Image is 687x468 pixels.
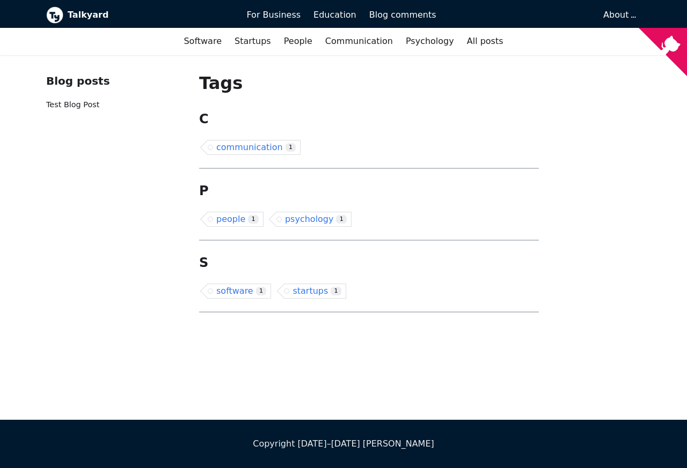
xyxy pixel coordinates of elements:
[331,287,341,296] span: 1
[46,437,641,451] div: Copyright [DATE]–[DATE] [PERSON_NAME]
[177,32,228,50] a: Software
[46,6,63,24] img: Talkyard logo
[199,183,539,199] h2: P
[461,32,510,50] a: All posts
[313,10,356,20] span: Education
[319,32,399,50] a: Communication
[369,10,436,20] span: Blog comments
[277,32,319,50] a: People
[199,255,539,271] h2: S
[68,8,231,22] b: Talkyard
[286,143,296,152] span: 1
[46,100,99,109] a: Test Blog Post
[276,212,352,227] a: psychology1
[199,72,539,94] h1: Tags
[284,284,346,299] a: startups1
[363,6,443,24] a: Blog comments
[46,6,231,24] a: Talkyard logoTalkyard
[399,32,461,50] a: Psychology
[248,215,259,224] span: 1
[208,284,271,299] a: software1
[603,10,634,20] a: About
[336,215,347,224] span: 1
[228,32,277,50] a: Startups
[208,212,264,227] a: people1
[46,72,182,120] nav: Blog recent posts navigation
[256,287,267,296] span: 1
[46,72,182,90] div: Blog posts
[246,10,301,20] span: For Business
[240,6,307,24] a: For Business
[208,140,301,155] a: communication1
[199,111,539,127] h2: C
[307,6,363,24] a: Education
